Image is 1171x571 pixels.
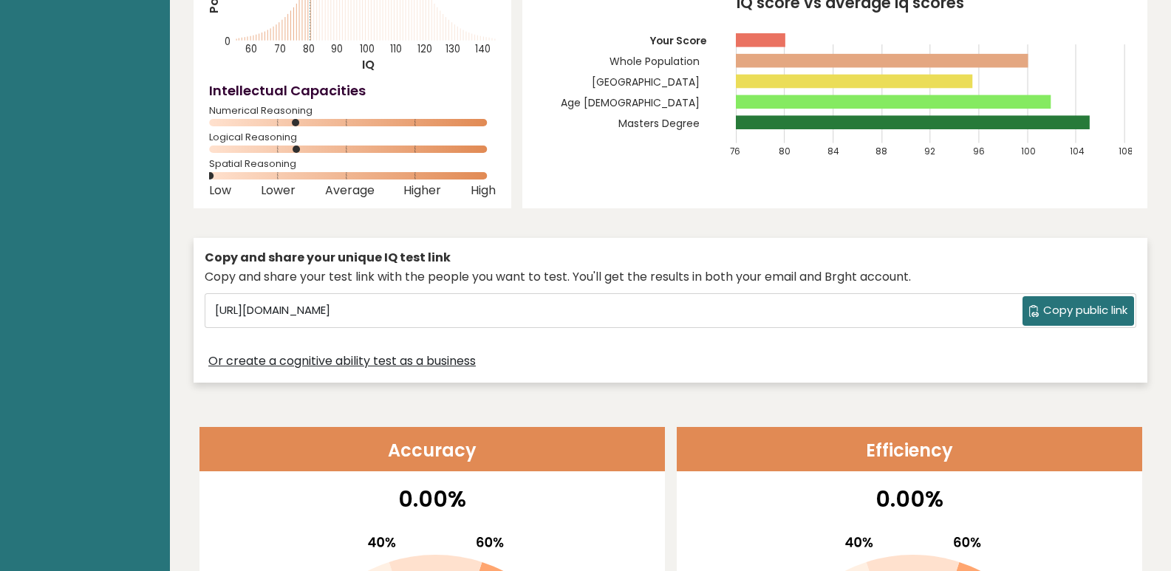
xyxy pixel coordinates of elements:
tspan: [GEOGRAPHIC_DATA] [592,75,700,89]
tspan: Your Score [649,33,706,48]
tspan: 88 [875,146,887,157]
tspan: 104 [1070,146,1085,157]
header: Accuracy [199,427,665,471]
tspan: 140 [475,42,491,56]
p: 0.00% [686,482,1133,516]
tspan: 92 [924,146,935,157]
header: Efficiency [677,427,1142,471]
div: Copy and share your unique IQ test link [205,249,1136,267]
span: High [471,188,496,194]
tspan: 108 [1119,146,1133,157]
tspan: 130 [446,42,461,56]
button: Copy public link [1023,296,1134,326]
tspan: 110 [390,42,402,56]
tspan: 70 [274,42,286,56]
tspan: 100 [361,42,375,56]
tspan: 100 [1021,146,1036,157]
tspan: 90 [332,42,344,56]
tspan: 96 [973,146,985,157]
h4: Intellectual Capacities [209,81,496,100]
tspan: Masters Degree [618,115,700,130]
p: 0.00% [209,482,655,516]
span: Numerical Reasoning [209,108,496,114]
span: Low [209,188,231,194]
tspan: 60 [245,42,257,56]
tspan: 0 [225,35,231,49]
a: Or create a cognitive ability test as a business [208,352,476,370]
tspan: 80 [779,146,791,157]
tspan: 80 [303,42,315,56]
tspan: Age [DEMOGRAPHIC_DATA] [561,95,700,110]
span: Higher [403,188,441,194]
tspan: 76 [730,146,740,157]
span: Copy public link [1043,302,1127,319]
tspan: 84 [827,146,839,157]
span: Average [325,188,375,194]
span: Logical Reasoning [209,134,496,140]
tspan: IQ [363,56,375,73]
span: Spatial Reasoning [209,161,496,167]
tspan: 120 [418,42,433,56]
tspan: Whole Population [610,54,700,69]
span: Lower [261,188,296,194]
div: Copy and share your test link with the people you want to test. You'll get the results in both yo... [205,268,1136,286]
